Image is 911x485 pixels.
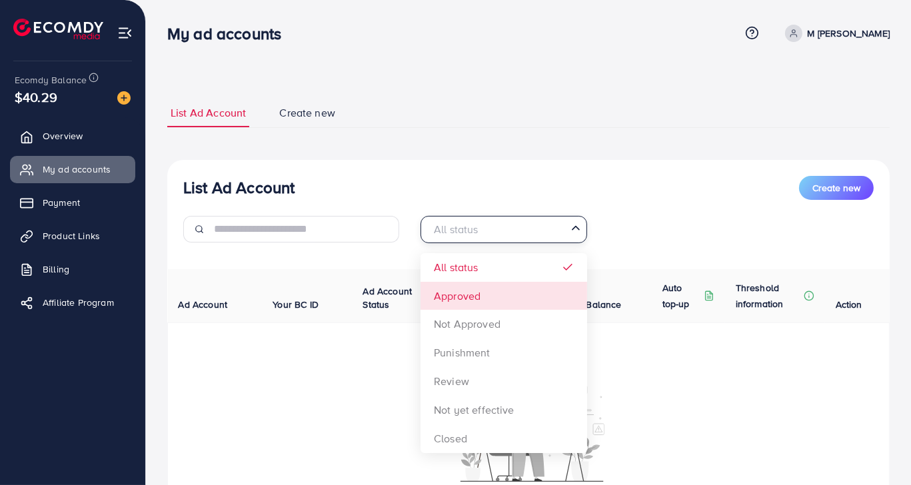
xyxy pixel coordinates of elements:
[836,298,862,311] span: Action
[10,289,135,316] a: Affiliate Program
[179,298,228,311] span: Ad Account
[10,223,135,249] a: Product Links
[421,338,587,367] li: Punishment
[586,298,621,311] span: Balance
[421,216,587,243] div: Search for option
[812,181,860,195] span: Create new
[780,25,890,42] a: M [PERSON_NAME]
[117,25,133,41] img: menu
[15,87,57,107] span: $40.29
[167,24,292,43] h3: My ad accounts
[43,229,100,242] span: Product Links
[736,280,801,312] p: Threshold information
[10,189,135,216] a: Payment
[10,123,135,149] a: Overview
[273,298,319,311] span: Your BC ID
[183,178,295,197] h3: List Ad Account
[43,296,114,309] span: Affiliate Program
[43,163,111,176] span: My ad accounts
[43,196,80,209] span: Payment
[427,219,566,240] input: Search for option
[421,282,587,310] li: Approved
[421,310,587,338] li: Not Approved
[799,176,874,200] button: Create new
[363,284,412,311] span: Ad Account Status
[10,156,135,183] a: My ad accounts
[171,105,246,121] span: List Ad Account
[43,262,69,276] span: Billing
[117,91,131,105] img: image
[13,19,103,39] img: logo
[15,73,87,87] span: Ecomdy Balance
[808,25,890,41] p: M [PERSON_NAME]
[421,367,587,396] li: Review
[421,396,587,424] li: Not yet effective
[43,129,83,143] span: Overview
[662,280,701,312] p: Auto top-up
[421,253,587,282] li: All status
[10,256,135,282] a: Billing
[279,105,335,121] span: Create new
[421,424,587,453] li: Closed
